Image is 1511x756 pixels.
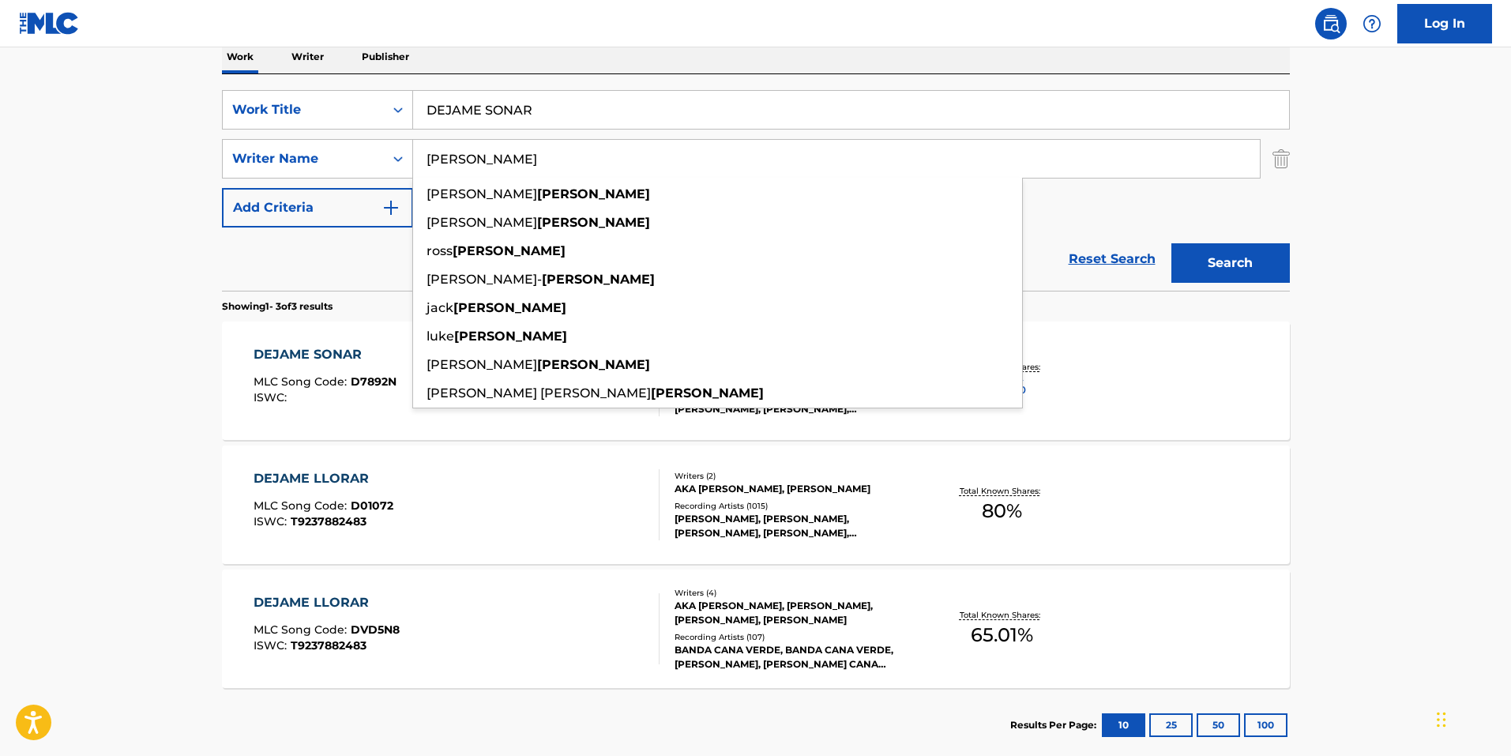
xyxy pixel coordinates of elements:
div: Recording Artists ( 1015 ) [675,500,913,512]
div: Recording Artists ( 107 ) [675,631,913,643]
div: DEJAME SONAR [254,345,397,364]
img: 9d2ae6d4665cec9f34b9.svg [382,198,400,217]
span: MLC Song Code : [254,374,351,389]
img: Delete Criterion [1272,139,1290,179]
div: Writers ( 2 ) [675,470,913,482]
a: DEJAME LLORARMLC Song Code:DVD5N8ISWC:T9237882483Writers (4)AKA [PERSON_NAME], [PERSON_NAME], [PE... [222,570,1290,688]
button: 10 [1102,713,1145,737]
form: Search Form [222,90,1290,291]
span: ross [427,243,453,258]
button: 50 [1197,713,1240,737]
img: search [1321,14,1340,33]
div: [PERSON_NAME], [PERSON_NAME], [PERSON_NAME], [PERSON_NAME], [PERSON_NAME], [PERSON_NAME] [675,512,913,540]
span: ISWC : [254,638,291,653]
p: Results Per Page: [1010,718,1100,732]
p: Total Known Shares: [960,485,1044,497]
img: MLC Logo [19,12,80,35]
button: Search [1171,243,1290,283]
div: BANDA CANA VERDE, BANDA CANA VERDE, [PERSON_NAME], [PERSON_NAME] CANA VERDE, [PERSON_NAME] [675,643,913,671]
span: T9237882483 [291,638,366,653]
span: [PERSON_NAME] [PERSON_NAME] [427,386,651,401]
div: Help [1356,8,1388,39]
div: AKA [PERSON_NAME], [PERSON_NAME], [PERSON_NAME], [PERSON_NAME] [675,599,913,627]
p: Total Known Shares: [960,609,1044,621]
a: Log In [1397,4,1492,43]
a: Reset Search [1061,242,1163,276]
span: jack [427,300,453,315]
div: AKA [PERSON_NAME], [PERSON_NAME] [675,482,913,496]
strong: [PERSON_NAME] [453,243,566,258]
iframe: Chat Widget [1432,680,1511,756]
button: Add Criteria [222,188,413,228]
div: Writer Name [232,149,374,168]
strong: [PERSON_NAME] [537,186,650,201]
p: Work [222,40,258,73]
p: Writer [287,40,329,73]
span: 65.01 % [971,621,1033,649]
span: [PERSON_NAME]- [427,272,542,287]
a: DEJAME LLORARMLC Song Code:D01072ISWC:T9237882483Writers (2)AKA [PERSON_NAME], [PERSON_NAME]Recor... [222,446,1290,564]
strong: [PERSON_NAME] [454,329,567,344]
a: DEJAME SONARMLC Song Code:D7892NISWC:Writers (1)AKA [PERSON_NAME]Recording Artists (68)[PERSON_NA... [222,322,1290,440]
p: Showing 1 - 3 of 3 results [222,299,333,314]
span: MLC Song Code : [254,498,351,513]
div: Writers ( 4 ) [675,587,913,599]
div: DEJAME LLORAR [254,469,393,488]
span: [PERSON_NAME] [427,215,537,230]
span: MLC Song Code : [254,622,351,637]
div: DEJAME LLORAR [254,593,400,612]
button: 25 [1149,713,1193,737]
span: ISWC : [254,514,291,528]
p: Publisher [357,40,414,73]
span: [PERSON_NAME] [427,186,537,201]
strong: [PERSON_NAME] [542,272,655,287]
span: T9237882483 [291,514,366,528]
div: Work Title [232,100,374,119]
span: [PERSON_NAME] [427,357,537,372]
strong: [PERSON_NAME] [537,215,650,230]
strong: [PERSON_NAME] [651,386,764,401]
strong: [PERSON_NAME] [453,300,566,315]
span: D7892N [351,374,397,389]
span: luke [427,329,454,344]
button: 100 [1244,713,1287,737]
span: ISWC : [254,390,291,404]
img: help [1363,14,1381,33]
div: Widget de chat [1432,680,1511,756]
a: Public Search [1315,8,1347,39]
strong: [PERSON_NAME] [537,357,650,372]
div: Arrastrar [1437,696,1446,743]
span: D01072 [351,498,393,513]
span: 80 % [982,497,1022,525]
span: DVD5N8 [351,622,400,637]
